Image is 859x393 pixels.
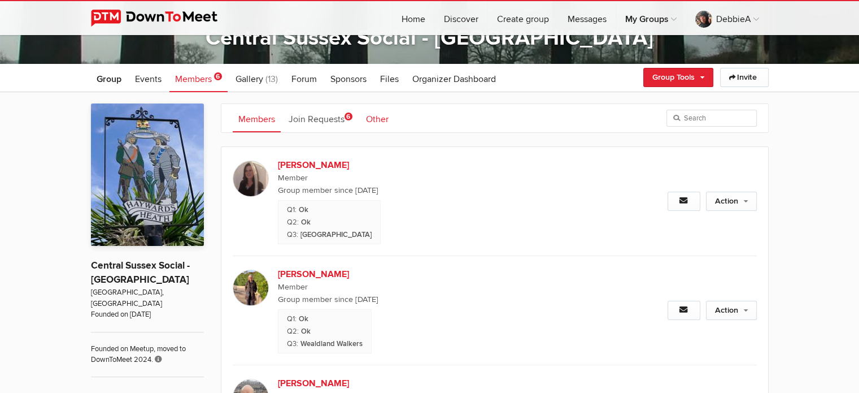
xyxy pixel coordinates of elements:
[374,64,404,92] a: Files
[435,1,487,35] a: Discover
[643,68,713,87] a: Group Tools
[169,64,228,92] a: Members 6
[345,113,352,120] span: 6
[278,377,471,390] b: [PERSON_NAME]
[97,74,121,85] span: Group
[206,25,653,51] a: Central Sussex Social - [GEOGRAPHIC_DATA]
[278,158,471,172] b: [PERSON_NAME]
[135,74,162,85] span: Events
[488,1,558,35] a: Create group
[91,287,204,309] span: [GEOGRAPHIC_DATA], [GEOGRAPHIC_DATA]
[233,256,600,365] a: [PERSON_NAME] Member Group member since [DATE] Ok Ok Wealdland Walkers
[233,104,281,132] a: Members
[720,68,769,87] a: Invite
[412,74,496,85] span: Organizer Dashboard
[286,64,322,92] a: Forum
[301,327,311,336] span: Ok
[91,309,204,320] span: Founded on [DATE]
[287,339,298,348] span: Which Meetup group did you belong to?
[325,64,372,92] a: Sponsors
[233,147,600,256] a: [PERSON_NAME] Member Group member since [DATE] Ok Ok [GEOGRAPHIC_DATA]
[706,301,757,320] a: Action
[301,218,311,227] span: Ok
[287,230,298,239] span: Which Meetup group did you belong to?
[299,205,308,214] span: Ok
[233,161,269,197] img: Jan Caswell
[287,327,299,336] span: If I am unable to attend an event that I have signed up for, I will amend my RSVP to notify the e...
[283,104,358,132] a: Join Requests6
[278,172,600,184] span: Member
[300,230,372,239] span: [GEOGRAPHIC_DATA]
[706,192,757,211] a: Action
[360,104,394,132] a: Other
[299,314,308,323] span: Ok
[330,74,367,85] span: Sponsors
[666,110,757,127] input: Search
[300,339,363,348] span: Wealdland Walkers
[686,1,768,35] a: DebbieA
[91,64,127,92] a: Group
[233,270,269,306] img: Bobby
[230,64,284,92] a: Gallery (13)
[236,74,263,85] span: Gallery
[91,332,204,366] span: Founded on Meetup, moved to DownToMeet 2024.
[91,103,204,245] img: Central Sussex Social - Haywards Heath
[407,64,502,92] a: Organizer Dashboard
[91,260,190,286] a: Central Sussex Social - [GEOGRAPHIC_DATA]
[287,314,296,323] span: I understand that in joining the group, my profile photo must clearly show my face so that I can ...
[265,74,278,85] span: (13)
[380,74,399,85] span: Files
[175,74,212,85] span: Members
[278,281,600,293] span: Member
[278,184,600,197] span: Group member since [DATE]
[278,267,471,281] b: [PERSON_NAME]
[559,1,616,35] a: Messages
[393,1,434,35] a: Home
[129,64,167,92] a: Events
[214,72,222,80] span: 6
[287,205,296,214] span: I understand that in joining the group, my profile photo must clearly show my face so that I can ...
[91,10,235,27] img: DownToMeet
[291,74,317,85] span: Forum
[287,218,299,227] span: If I am unable to attend an event that I have signed up for, I will amend my RSVP to notify the e...
[616,1,686,35] a: My Groups
[278,293,600,306] span: Group member since [DATE]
